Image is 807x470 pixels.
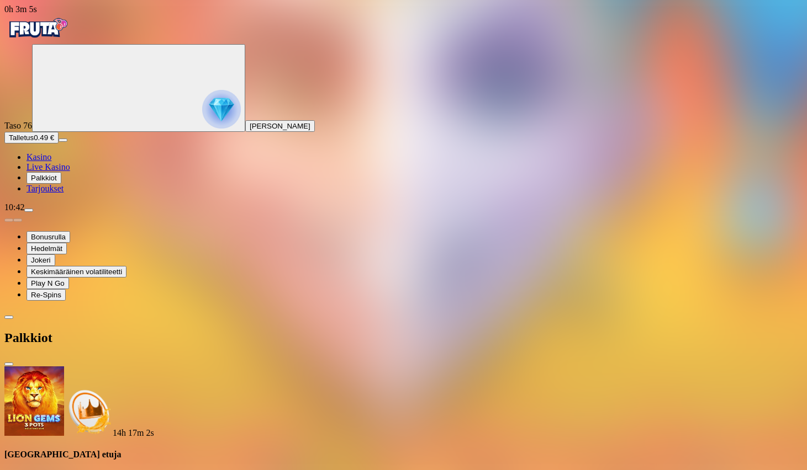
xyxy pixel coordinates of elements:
[32,44,245,132] button: reward progress
[4,4,37,14] span: user session time
[59,138,67,142] button: menu
[4,14,71,42] img: Fruta
[250,122,310,130] span: [PERSON_NAME]
[31,244,62,253] span: Hedelmät
[245,120,315,132] button: [PERSON_NAME]
[27,289,66,301] button: Re-Spins
[113,428,154,437] span: countdown
[27,277,69,289] button: Play N Go
[202,90,241,129] img: reward progress
[64,387,113,436] img: Deposit bonus icon
[4,316,13,319] button: chevron-left icon
[4,362,13,366] button: close
[27,254,55,266] button: Jokeri
[27,152,51,162] a: diamond iconKasino
[4,366,64,436] img: Lion Gems 3 Pots: Hold and Win
[27,184,64,193] a: gift-inverted iconTarjoukset
[31,174,57,182] span: Palkkiot
[4,14,803,194] nav: Primary
[4,218,13,222] button: prev slide
[13,218,22,222] button: next slide
[27,184,64,193] span: Tarjoukset
[9,133,34,142] span: Talletus
[4,450,803,460] h4: [GEOGRAPHIC_DATA] etuja
[24,209,33,212] button: menu
[27,152,51,162] span: Kasino
[4,202,24,212] span: 10:42
[4,330,803,345] h2: Palkkiot
[27,162,70,172] span: Live Kasino
[4,121,32,130] span: Taso 76
[4,132,59,143] button: Talletusplus icon0.49 €
[34,133,54,142] span: 0.49 €
[27,162,70,172] a: poker-chip iconLive Kasino
[27,243,67,254] button: Hedelmät
[31,291,61,299] span: Re-Spins
[31,279,65,287] span: Play N Go
[27,172,61,184] button: reward iconPalkkiot
[4,34,71,44] a: Fruta
[27,266,126,277] button: Keskimääräinen volatiliteetti
[27,231,70,243] button: Bonusrulla
[31,233,66,241] span: Bonusrulla
[31,268,122,276] span: Keskimääräinen volatiliteetti
[31,256,51,264] span: Jokeri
